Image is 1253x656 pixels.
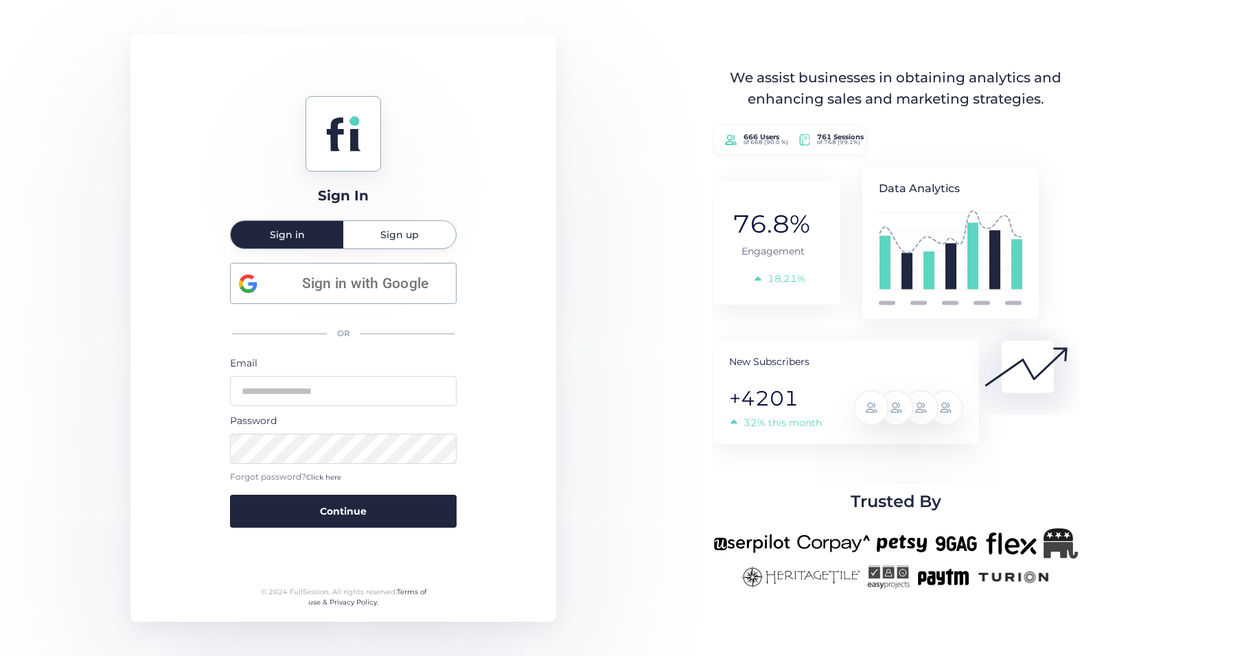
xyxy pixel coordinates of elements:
span: Sign up [380,230,419,239]
img: paytm-new.png [917,565,969,589]
span: Sign in with Google [282,272,448,295]
tspan: of 768 (99.1%) [817,139,860,145]
img: flex-new.png [986,528,1037,559]
tspan: of 668 (90.0 %) [743,139,788,145]
img: petsy-new.png [877,528,927,559]
img: turion-new.png [976,565,1051,589]
div: We assist businesses in obtaining analytics and enhancing sales and marketing strategies. [715,67,1077,110]
a: Terms of use & Privacy Policy. [308,587,426,607]
span: Sign in [270,230,305,239]
img: easyprojects-new.png [867,565,910,589]
div: Sign In [318,185,369,207]
tspan: 18,21% [768,272,805,284]
div: Forgot password? [230,471,457,484]
span: Continue [320,504,367,519]
img: corpay-new.png [797,528,870,559]
tspan: 666 Users [743,132,779,141]
img: userpilot-new.png [713,528,790,559]
div: OR [230,319,457,349]
img: heritagetile-new.png [741,565,860,589]
tspan: Data Analytics [879,182,960,195]
div: © 2024 FullSession. All rights reserved. [255,587,433,608]
tspan: 76.8% [733,208,810,238]
div: Password [230,413,457,428]
img: 9gag-new.png [934,528,979,559]
tspan: 32% this month [744,417,822,429]
span: Click here [306,473,341,482]
tspan: 761 Sessions [817,132,864,141]
img: Republicanlogo-bw.png [1044,528,1078,559]
div: Email [230,355,457,371]
tspan: Engagement [742,245,805,257]
button: Continue [230,495,457,528]
span: Trusted By [851,489,941,515]
tspan: New Subscribers [729,355,809,367]
tspan: +4201 [729,386,798,411]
